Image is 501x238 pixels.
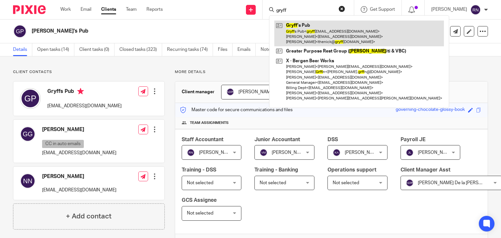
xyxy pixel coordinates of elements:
span: Not selected [187,211,213,216]
h4: Gryffs Pub [47,88,122,96]
a: Email [81,6,91,13]
a: Client tasks (0) [79,43,114,56]
span: Team assignments [190,120,229,126]
span: Not selected [260,181,286,185]
a: Recurring tasks (74) [167,43,213,56]
span: Get Support [370,7,395,12]
span: Client Manager Asst [401,167,450,172]
a: Details [13,43,32,56]
img: svg%3E [470,5,481,15]
span: [PERSON_NAME] [272,150,308,155]
a: Closed tasks (323) [119,43,162,56]
span: GCS Assignee [182,198,217,203]
p: More details [175,69,488,75]
h3: Client manager [182,89,215,95]
span: Not selected [333,181,359,185]
span: [PERSON_NAME] [345,150,381,155]
a: Files [218,43,233,56]
span: Training - Banking [254,167,298,172]
img: svg%3E [226,88,234,96]
img: svg%3E [20,126,36,142]
a: Team [126,6,137,13]
span: Not selected [187,181,213,185]
img: svg%3E [260,149,267,156]
span: Junior Accountant [254,137,300,142]
span: [PERSON_NAME] [418,150,454,155]
a: Work [60,6,71,13]
span: Training - DSS [182,167,216,172]
a: Notes (0) [261,43,284,56]
p: [EMAIL_ADDRESS][DOMAIN_NAME] [47,103,122,109]
a: Emails [237,43,256,56]
span: Payroll JE [401,137,426,142]
span: Operations support [327,167,376,172]
img: svg%3E [20,88,41,109]
img: svg%3E [20,173,36,189]
span: [PERSON_NAME] De la [PERSON_NAME] [238,90,322,94]
p: Master code for secure communications and files [180,107,293,113]
span: Staff Accountant [182,137,223,142]
img: svg%3E [13,24,27,38]
button: Clear [339,6,345,12]
p: [EMAIL_ADDRESS][DOMAIN_NAME] [42,150,116,156]
p: CC in auto emails [42,140,84,148]
p: [PERSON_NAME] [431,6,467,13]
div: governing-chocolate-glossy-book [396,106,465,114]
span: DSS [327,137,338,142]
img: svg%3E [187,149,195,156]
i: Primary [77,88,84,95]
h2: [PERSON_NAME]'s Pub [32,28,326,35]
a: Reports [146,6,163,13]
img: svg%3E [406,179,414,187]
h4: + Add contact [66,211,112,221]
h4: [PERSON_NAME] [42,126,116,133]
p: [EMAIL_ADDRESS][DOMAIN_NAME] [42,187,116,193]
input: Search [276,8,334,14]
p: Client contacts [13,69,165,75]
span: [PERSON_NAME] [199,150,235,155]
h4: [PERSON_NAME] [42,173,116,180]
img: svg%3E [406,149,414,156]
img: svg%3E [333,149,341,156]
a: Open tasks (14) [37,43,74,56]
img: Pixie [13,5,46,14]
a: Clients [101,6,116,13]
